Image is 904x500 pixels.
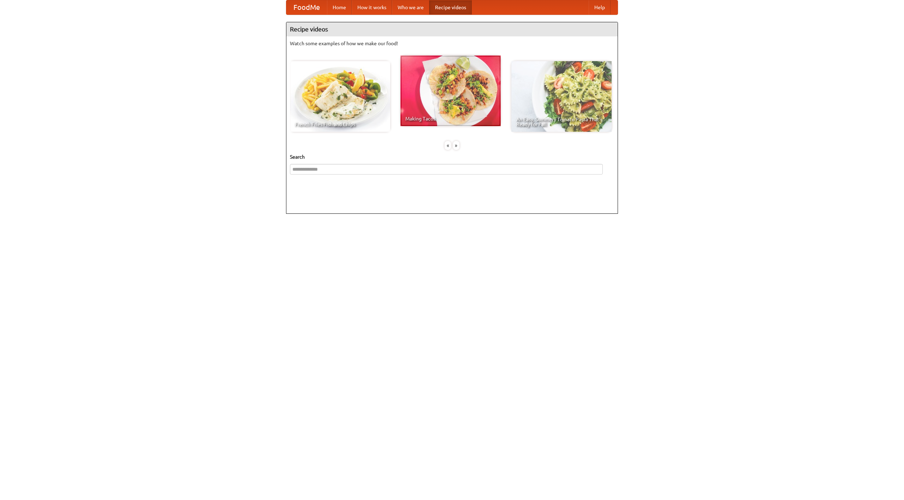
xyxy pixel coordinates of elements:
[453,141,459,150] div: »
[429,0,472,14] a: Recipe videos
[295,122,385,127] span: French Fries Fish and Chips
[405,116,496,121] span: Making Tacos
[290,61,390,132] a: French Fries Fish and Chips
[589,0,611,14] a: Help
[286,0,327,14] a: FoodMe
[290,153,614,160] h5: Search
[511,61,612,132] a: An Easy, Summery Tomato Pasta That's Ready for Fall
[290,40,614,47] p: Watch some examples of how we make our food!
[286,22,618,36] h4: Recipe videos
[352,0,392,14] a: How it works
[392,0,429,14] a: Who we are
[445,141,451,150] div: «
[327,0,352,14] a: Home
[516,117,607,127] span: An Easy, Summery Tomato Pasta That's Ready for Fall
[400,55,501,126] a: Making Tacos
